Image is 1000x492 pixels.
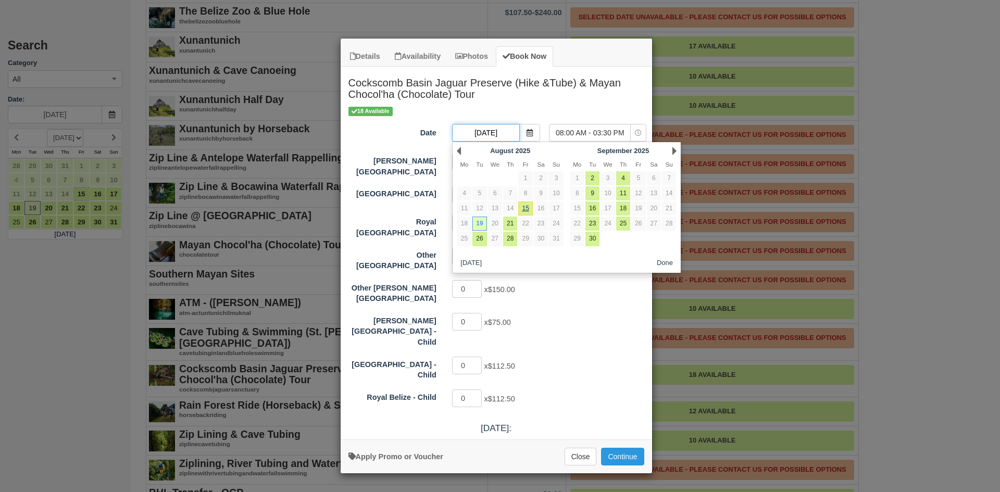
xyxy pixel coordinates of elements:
[518,217,532,231] a: 22
[565,448,597,465] button: Close
[488,362,515,370] span: $112.50
[597,147,632,155] span: September
[662,186,676,200] a: 14
[518,232,532,246] a: 29
[341,279,444,304] label: Other Hopkins Area Resort
[653,257,677,270] button: Done
[631,217,645,231] a: 26
[534,186,548,200] a: 9
[472,201,486,216] a: 12
[549,217,563,231] a: 24
[518,201,532,216] a: 15
[549,232,563,246] a: 31
[647,171,661,185] a: 6
[343,46,387,67] a: Details
[452,389,482,407] input: Royal Belize - Child
[601,171,615,185] a: 3
[518,186,532,200] a: 8
[650,161,657,168] span: Saturday
[490,147,514,155] span: August
[549,201,563,216] a: 17
[452,357,482,374] input: Thatch Caye Resort - Child
[585,232,599,246] a: 30
[472,232,486,246] a: 26
[662,171,676,185] a: 7
[457,201,471,216] a: 11
[662,201,676,216] a: 21
[491,161,499,168] span: Wednesday
[341,152,444,177] label: Hopkins Bay Resort
[631,171,645,185] a: 5
[448,46,495,67] a: Photos
[585,201,599,216] a: 16
[573,161,581,168] span: Monday
[341,312,444,348] label: Hopkins Bay Resort - Child
[503,201,517,216] a: 14
[488,395,515,403] span: $112.50
[457,232,471,246] a: 25
[488,217,502,231] a: 20
[488,186,502,200] a: 6
[341,67,652,106] h2: Cockscomb Basin Jaguar Preserve (Hike &Tube) & Mayan Chocol'ha (Chocolate) Tour
[484,318,510,326] span: x
[570,171,584,185] a: 1
[341,246,444,271] label: Other Placencia Area Resort
[585,217,599,231] a: 23
[616,186,630,200] a: 11
[647,201,661,216] a: 20
[452,280,482,298] input: Other Hopkins Area Resort
[553,161,560,168] span: Sunday
[515,147,530,155] span: 2025
[647,217,661,231] a: 27
[388,46,447,67] a: Availability
[616,201,630,216] a: 18
[585,186,599,200] a: 9
[472,217,486,231] a: 19
[672,147,677,155] a: Next
[570,232,584,246] a: 29
[341,388,444,403] label: Royal Belize - Child
[616,171,630,185] a: 4
[534,171,548,185] a: 2
[601,201,615,216] a: 17
[341,67,652,434] div: Item Modal
[503,186,517,200] a: 7
[570,186,584,200] a: 8
[503,232,517,246] a: 28
[484,362,515,370] span: x
[488,232,502,246] a: 27
[634,147,649,155] span: 2025
[631,201,645,216] a: 19
[476,161,483,168] span: Tuesday
[549,186,563,200] a: 10
[452,313,482,331] input: Hopkins Bay Resort - Child
[662,217,676,231] a: 28
[341,422,652,435] div: [DATE]:
[341,124,444,138] label: Date
[457,217,471,231] a: 18
[457,147,461,155] a: Prev
[503,217,517,231] a: 21
[601,448,644,465] button: Add to Booking
[341,185,444,199] label: Thatch Caye Resort
[570,217,584,231] a: 22
[585,171,599,185] a: 2
[647,186,661,200] a: 13
[534,217,548,231] a: 23
[549,171,563,185] a: 3
[484,285,515,294] span: x
[496,46,553,67] a: Book Now
[616,217,630,231] a: 25
[457,257,486,270] button: [DATE]
[666,161,673,168] span: Sunday
[348,452,443,461] a: Apply Voucher
[570,201,584,216] a: 15
[488,201,502,216] a: 13
[537,161,544,168] span: Saturday
[534,201,548,216] a: 16
[523,161,529,168] span: Friday
[460,161,468,168] span: Monday
[488,318,511,326] span: $75.00
[507,161,514,168] span: Thursday
[488,285,515,294] span: $150.00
